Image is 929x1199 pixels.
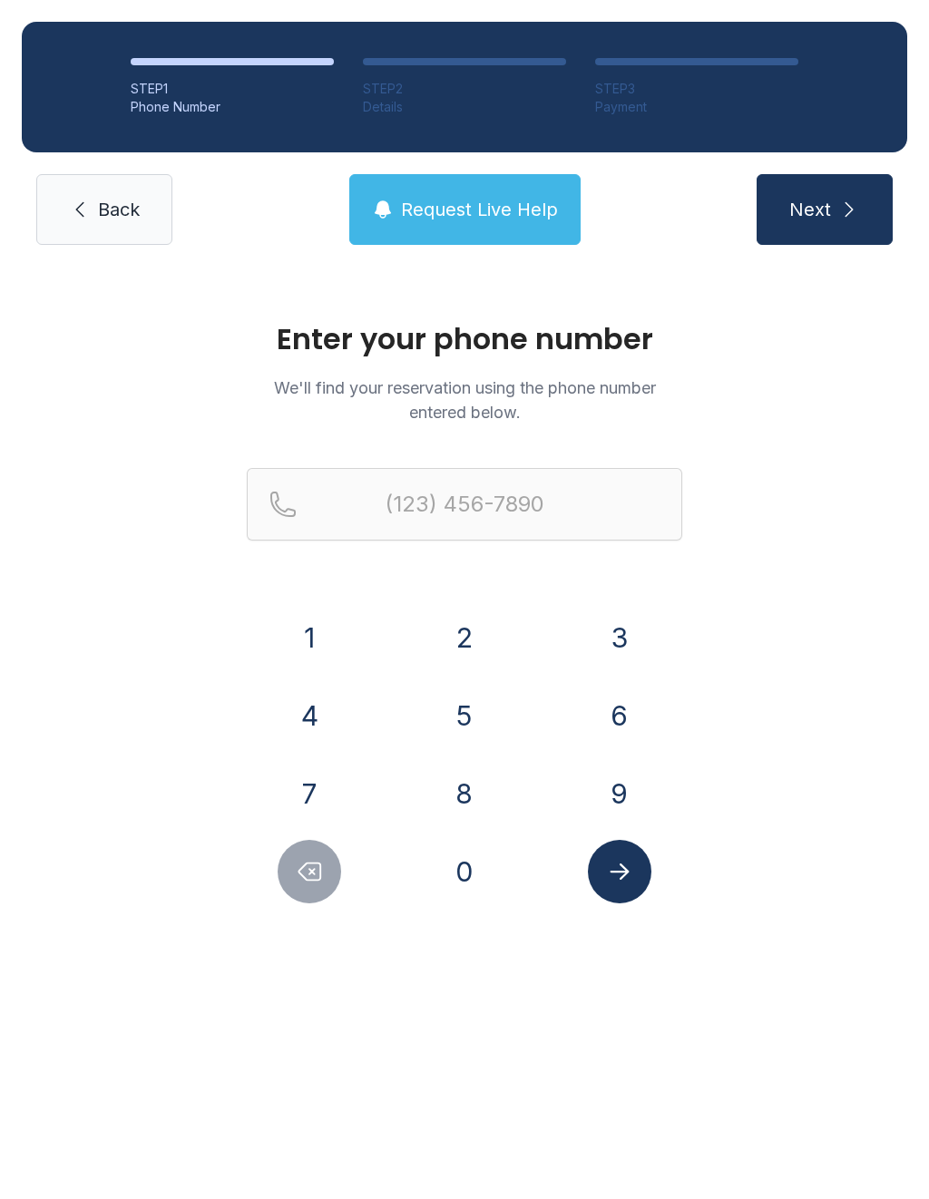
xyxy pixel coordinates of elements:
[595,80,798,98] div: STEP 3
[588,762,651,825] button: 9
[278,762,341,825] button: 7
[588,684,651,747] button: 6
[247,375,682,424] p: We'll find your reservation using the phone number entered below.
[433,840,496,903] button: 0
[278,606,341,669] button: 1
[595,98,798,116] div: Payment
[433,684,496,747] button: 5
[401,197,558,222] span: Request Live Help
[588,840,651,903] button: Submit lookup form
[363,80,566,98] div: STEP 2
[131,80,334,98] div: STEP 1
[588,606,651,669] button: 3
[98,197,140,222] span: Back
[278,840,341,903] button: Delete number
[433,606,496,669] button: 2
[247,468,682,541] input: Reservation phone number
[363,98,566,116] div: Details
[247,325,682,354] h1: Enter your phone number
[433,762,496,825] button: 8
[131,98,334,116] div: Phone Number
[278,684,341,747] button: 4
[789,197,831,222] span: Next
